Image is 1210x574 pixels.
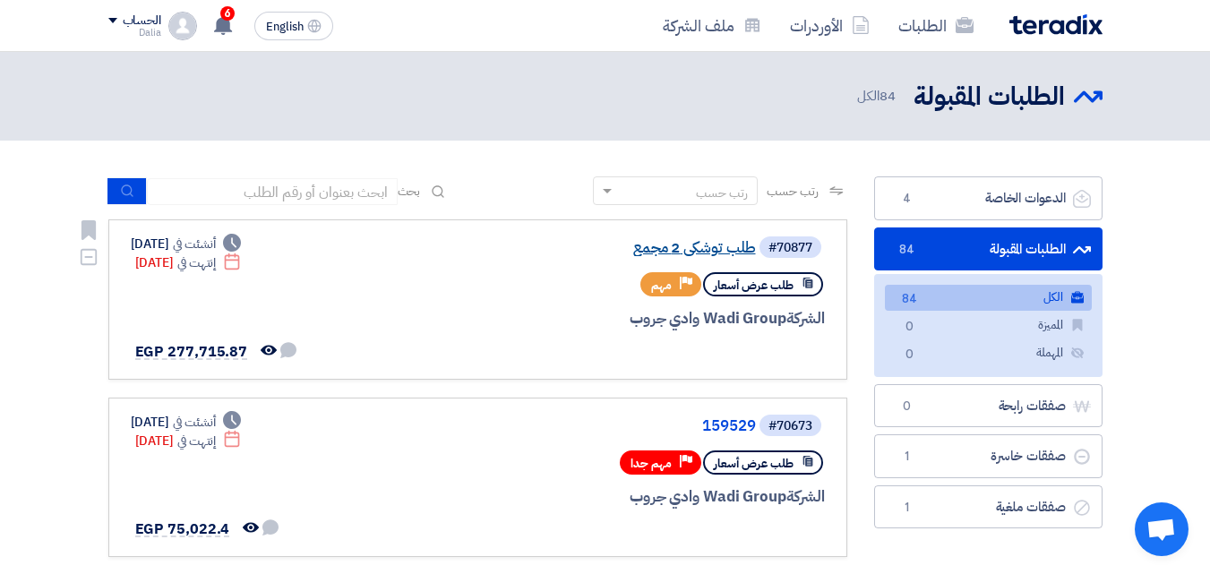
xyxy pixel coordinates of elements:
[398,418,756,434] a: 159529
[776,4,884,47] a: الأوردرات
[254,12,333,40] button: English
[767,182,818,201] span: رتب حسب
[131,235,242,253] div: [DATE]
[651,277,672,294] span: مهم
[714,277,794,294] span: طلب عرض أسعار
[394,307,825,330] div: Wadi Group وادي جروب
[135,341,248,363] span: EGP 277,715.87
[885,313,1092,338] a: المميزة
[177,432,216,450] span: إنتهت في
[899,346,921,364] span: 0
[173,413,216,432] span: أنشئت في
[147,178,398,205] input: ابحث بعنوان أو رقم الطلب
[1009,14,1103,35] img: Teradix logo
[884,4,988,47] a: الطلبات
[696,184,748,202] div: رتب حسب
[108,28,161,38] div: Dalia
[135,518,230,540] span: EGP 75,022.4
[899,290,921,309] span: 84
[168,12,197,40] img: profile_test.png
[897,398,918,416] span: 0
[786,485,825,508] span: الشركة
[899,318,921,337] span: 0
[131,413,242,432] div: [DATE]
[897,241,918,259] span: 84
[631,455,672,472] span: مهم جدا
[874,434,1103,478] a: صفقات خاسرة1
[768,420,812,433] div: #70673
[173,235,216,253] span: أنشئت في
[135,432,242,450] div: [DATE]
[1135,502,1189,556] a: Open chat
[874,227,1103,271] a: الطلبات المقبولة84
[897,190,918,208] span: 4
[874,176,1103,220] a: الدعوات الخاصة4
[220,6,235,21] span: 6
[786,307,825,330] span: الشركة
[885,340,1092,366] a: المهملة
[857,86,898,107] span: الكل
[885,285,1092,311] a: الكل
[177,253,216,272] span: إنتهت في
[648,4,776,47] a: ملف الشركة
[123,13,161,29] div: الحساب
[874,485,1103,529] a: صفقات ملغية1
[874,384,1103,428] a: صفقات رابحة0
[897,499,918,517] span: 1
[394,485,825,509] div: Wadi Group وادي جروب
[714,455,794,472] span: طلب عرض أسعار
[135,253,242,272] div: [DATE]
[398,182,421,201] span: بحث
[266,21,304,33] span: English
[880,86,896,106] span: 84
[897,448,918,466] span: 1
[398,240,756,256] a: طلب توشكي 2 مجمع
[768,242,812,254] div: #70877
[914,80,1065,115] h2: الطلبات المقبولة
